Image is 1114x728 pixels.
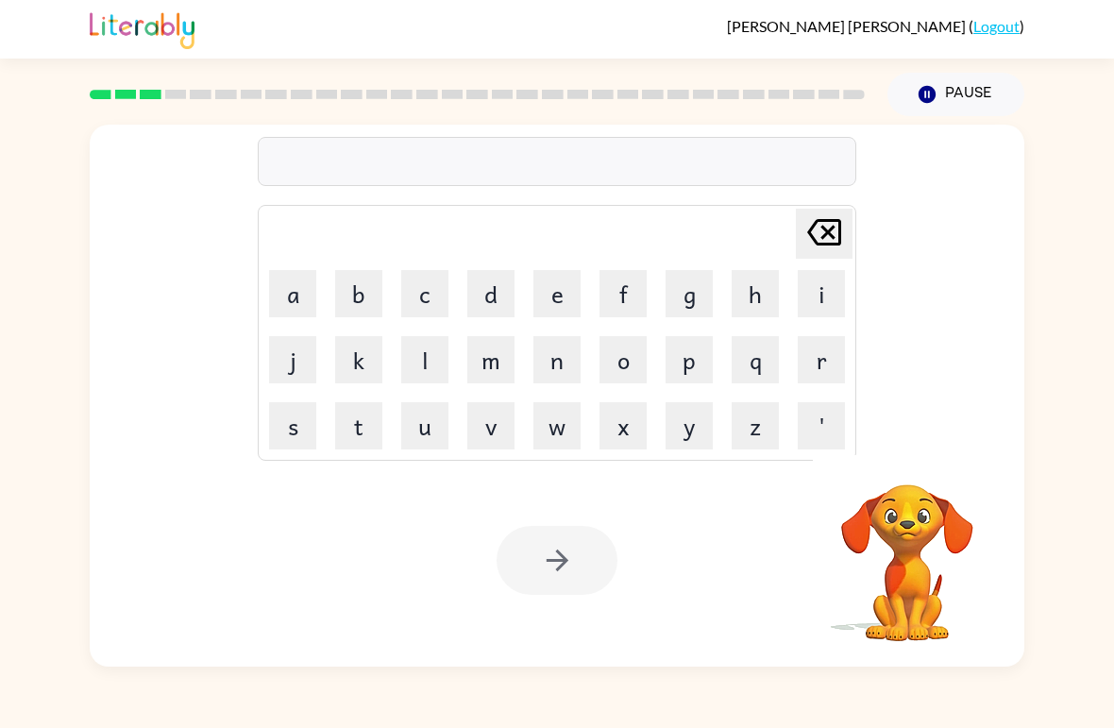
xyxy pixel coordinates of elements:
img: Literably [90,8,194,49]
button: y [666,402,713,449]
button: z [732,402,779,449]
button: q [732,336,779,383]
button: b [335,270,382,317]
button: e [533,270,581,317]
button: s [269,402,316,449]
button: o [599,336,647,383]
a: Logout [973,17,1020,35]
button: v [467,402,515,449]
button: p [666,336,713,383]
button: k [335,336,382,383]
button: h [732,270,779,317]
button: ' [798,402,845,449]
button: a [269,270,316,317]
video: Your browser must support playing .mp4 files to use Literably. Please try using another browser. [813,455,1002,644]
button: r [798,336,845,383]
button: l [401,336,448,383]
button: f [599,270,647,317]
button: t [335,402,382,449]
button: u [401,402,448,449]
div: ( ) [727,17,1024,35]
button: d [467,270,515,317]
button: j [269,336,316,383]
button: g [666,270,713,317]
button: w [533,402,581,449]
button: m [467,336,515,383]
span: [PERSON_NAME] [PERSON_NAME] [727,17,969,35]
button: c [401,270,448,317]
button: i [798,270,845,317]
button: n [533,336,581,383]
button: x [599,402,647,449]
button: Pause [887,73,1024,116]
